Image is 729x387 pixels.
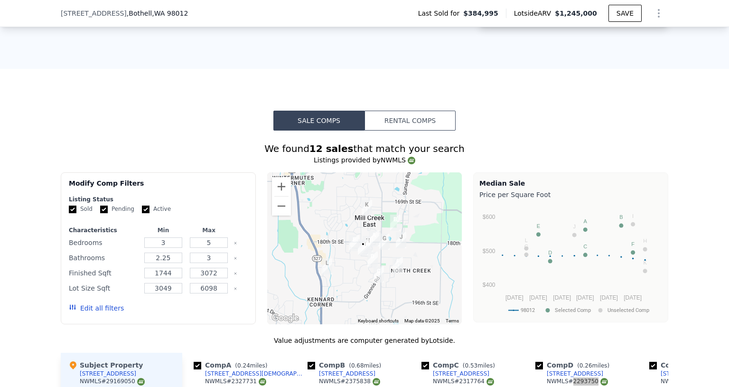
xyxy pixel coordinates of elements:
[525,237,528,243] text: L
[600,378,608,386] img: NWMLS Logo
[619,214,623,220] text: B
[373,378,380,386] img: NWMLS Logo
[69,205,93,213] label: Sold
[69,303,124,313] button: Edit all filters
[459,362,499,369] span: ( miles)
[624,294,642,301] text: [DATE]
[356,236,374,259] div: 3028 183rd St SE
[365,227,383,250] div: 3314 181st St SE
[608,5,642,22] button: SAVE
[553,294,571,301] text: [DATE]
[61,9,127,18] span: [STREET_ADDRESS]
[408,157,415,164] img: NWMLS Logo
[68,360,143,370] div: Subject Property
[607,307,649,313] text: Unselected Comp
[80,370,136,378] div: [STREET_ADDRESS]
[643,238,647,244] text: H
[270,312,301,324] img: Google
[389,253,407,277] div: 3908 187th Pl SE
[194,370,304,378] a: [STREET_ADDRESS][DEMOGRAPHIC_DATA]
[631,241,635,247] text: F
[479,179,662,188] div: Median Sale
[69,236,139,249] div: Bedrooms
[433,370,489,378] div: [STREET_ADDRESS]
[486,378,494,386] img: NWMLS Logo
[270,312,301,324] a: Open this area in Google Maps (opens a new window)
[234,256,237,260] button: Clear
[259,378,266,386] img: NWMLS Logo
[205,378,266,386] div: NWMLS # 2327731
[358,196,376,220] div: 17228 31st Dr SE
[61,142,668,155] div: We found that match your search
[142,205,171,213] label: Active
[188,227,230,234] div: Max
[547,370,603,378] div: [STREET_ADDRESS]
[600,294,618,301] text: [DATE]
[61,336,668,345] div: Value adjustments are computer generated by Lotside .
[479,201,662,320] svg: A chart.
[573,362,613,369] span: ( miles)
[237,362,250,369] span: 0.24
[69,251,139,264] div: Bathrooms
[205,370,304,378] div: [STREET_ADDRESS][DEMOGRAPHIC_DATA]
[483,214,495,220] text: $600
[418,9,464,18] span: Last Sold for
[521,307,535,313] text: 98012
[524,244,529,249] text: G
[421,370,489,378] a: [STREET_ADDRESS]
[364,111,456,131] button: Rental Comps
[649,4,668,23] button: Show Options
[375,230,393,254] div: 3613 182nd Street SE
[308,370,375,378] a: [STREET_ADDRESS]
[231,362,271,369] span: ( miles)
[152,9,188,17] span: , WA 98012
[272,197,291,216] button: Zoom out
[351,362,364,369] span: 0.68
[319,378,380,386] div: NWMLS # 2375838
[479,188,662,201] div: Price per Square Foot
[483,282,495,288] text: $400
[643,260,647,265] text: K
[69,227,139,234] div: Characteristics
[392,228,410,252] div: 18118 40th Dr SE
[514,9,555,18] span: Lotside ARV
[69,266,139,280] div: Finished Sqft
[364,248,382,272] div: 18529 33rd Ave SE
[273,111,364,131] button: Sale Comps
[421,360,499,370] div: Comp C
[483,248,495,255] text: $500
[359,232,377,256] div: 18211 31st Ave SE
[433,378,494,386] div: NWMLS # 2317764
[505,294,523,301] text: [DATE]
[318,255,336,278] div: 18728 20th Dr SE
[127,9,188,18] span: , Bothell
[61,155,668,165] div: Listings provided by NWMLS
[548,250,552,255] text: D
[272,177,291,196] button: Zoom in
[234,287,237,291] button: Clear
[370,263,388,286] div: 3425 189th Pl SE
[555,9,597,17] span: $1,245,000
[555,307,591,313] text: Selected Comp
[354,236,372,259] div: 3008 183rd St SE
[142,227,184,234] div: Min
[529,294,547,301] text: [DATE]
[547,378,608,386] div: NWMLS # 2293750
[345,231,363,255] div: 18205 27th Dr SE
[234,272,237,275] button: Clear
[100,206,108,213] input: Pending
[142,206,150,213] input: Active
[583,244,587,249] text: C
[576,294,594,301] text: [DATE]
[358,318,399,324] button: Keyboard shortcuts
[632,213,634,219] text: I
[194,360,271,370] div: Comp A
[100,205,134,213] label: Pending
[345,362,385,369] span: ( miles)
[308,360,385,370] div: Comp B
[537,223,540,229] text: E
[69,196,248,203] div: Listing Status
[309,143,354,154] strong: 12 sales
[465,362,477,369] span: 0.53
